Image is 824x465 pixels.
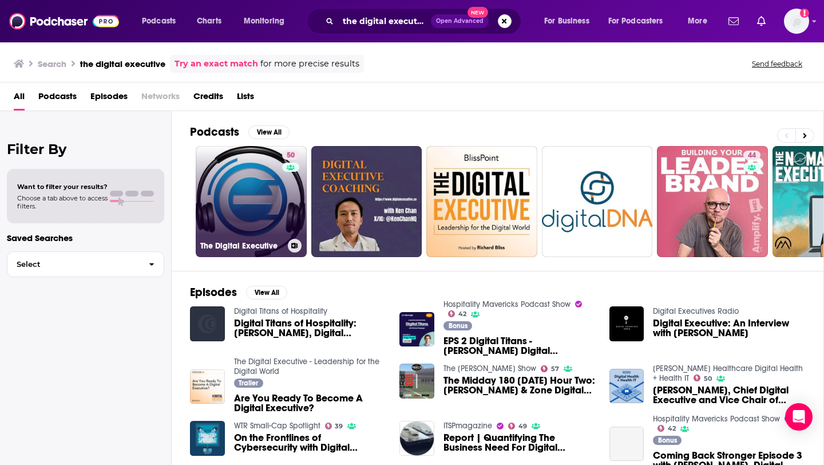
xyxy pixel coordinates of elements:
[443,421,492,431] a: ITSPmagazine
[90,87,128,111] a: Episodes
[7,141,164,157] h2: Filter By
[448,310,466,317] a: 42
[141,87,180,111] span: Networks
[657,146,768,257] a: 44
[7,232,164,243] p: Saved Searches
[282,151,299,160] a: 50
[197,13,221,29] span: Charts
[653,414,780,424] a: Hospitality Mavericks Podcast Show
[338,12,431,30] input: Search podcasts, credits, & more...
[239,380,258,387] span: Trailer
[190,285,287,300] a: EpisodesView All
[694,375,712,381] a: 50
[7,251,164,277] button: Select
[190,306,225,341] img: Digital Titans of Hospitality: Hugo Engel, Digital Executive at LEON
[653,318,805,338] span: Digital Executive: An Interview with [PERSON_NAME]
[704,376,712,381] span: 50
[653,318,805,338] a: Digital Executive: An Interview with Venkatesh
[7,261,140,268] span: Select
[234,393,386,413] a: Are You Ready To Become A Digital Executive?
[175,57,258,70] a: Try an exact match
[38,87,77,111] a: Podcasts
[544,13,589,29] span: For Business
[246,286,287,300] button: View All
[234,357,379,376] a: The Digital Executive - Leadership for the Digital World
[443,336,596,356] a: EPS 2 Digital Titans - Hugo Engel Digital Executive at Leon - Restaurant of The Future
[541,365,559,372] a: 57
[142,13,176,29] span: Podcasts
[287,150,295,161] span: 50
[443,433,596,452] a: Report | Quantifying The Business Need For Digital Executive Protection | A BlackCloak Brand Stor...
[668,426,676,431] span: 42
[800,9,809,18] svg: Add a profile image
[680,12,722,30] button: open menu
[443,364,536,373] a: The Buck Reising Show
[748,59,806,69] button: Send feedback
[248,125,290,139] button: View All
[443,300,571,309] a: Hospitality Mavericks Podcast Show
[237,87,254,111] a: Lists
[653,385,805,405] a: Dr. Nick Patel, Chief Digital Executive and Vice Chair of Clinical Affairs in the Department of M...
[244,13,284,29] span: Monitoring
[443,336,596,356] span: EPS 2 Digital Titans - [PERSON_NAME] Digital Executive at [PERSON_NAME] - Restaurant of The Future
[234,318,386,338] span: Digital Titans of Hospitality: [PERSON_NAME], Digital Executive at [GEOGRAPHIC_DATA]
[399,364,434,399] img: The Midday 180 6-12-20 Hour Two: Clay Travis & Zone Digital (Executive?) Producer Will Boling
[80,58,165,69] h3: the digital executive
[14,87,25,111] a: All
[609,369,644,404] img: Dr. Nick Patel, Chief Digital Executive and Vice Chair of Clinical Affairs in the Department of M...
[508,423,527,429] a: 49
[190,285,237,300] h2: Episodes
[38,58,66,69] h3: Search
[190,125,239,139] h2: Podcasts
[518,424,527,429] span: 49
[193,87,223,111] a: Credits
[189,12,228,30] a: Charts
[443,376,596,395] span: The Midday 180 [DATE] Hour Two: [PERSON_NAME] & Zone Digital (Executive?) Producer [PERSON_NAME]
[443,376,596,395] a: The Midday 180 6-12-20 Hour Two: Clay Travis & Zone Digital (Executive?) Producer Will Boling
[260,57,359,70] span: for more precise results
[608,13,663,29] span: For Podcasters
[335,424,343,429] span: 39
[724,11,743,31] a: Show notifications dropdown
[609,427,644,462] a: Coming Back Stronger Episode 3 with Hugo Engel, Digital Executive Leon Restaurants
[9,10,119,32] img: Podchaser - Follow, Share and Rate Podcasts
[784,9,809,34] span: Logged in as notablypr2
[752,11,770,31] a: Show notifications dropdown
[748,150,756,161] span: 44
[17,194,108,210] span: Choose a tab above to access filters.
[458,312,466,317] span: 42
[399,421,434,456] img: Report | Quantifying The Business Need For Digital Executive Protection | A BlackCloak Brand Stor...
[318,8,532,34] div: Search podcasts, credits, & more...
[743,151,760,160] a: 44
[653,306,739,316] a: Digital Executives Radio
[200,241,283,251] h3: The Digital Executive
[536,12,604,30] button: open menu
[234,433,386,452] a: On the Frontlines of Cybersecurity with Digital Executive Protection at BlackCloak
[431,14,489,28] button: Open AdvancedNew
[190,369,225,404] img: Are You Ready To Become A Digital Executive?
[653,385,805,405] span: [PERSON_NAME], Chief Digital Executive and Vice Chair of Clinical Affairs in the Department of Me...
[785,403,813,431] div: Open Intercom Messenger
[236,12,299,30] button: open menu
[436,18,484,24] span: Open Advanced
[551,367,559,372] span: 57
[399,312,434,347] img: EPS 2 Digital Titans - Hugo Engel Digital Executive at Leon - Restaurant of The Future
[190,421,225,456] img: On the Frontlines of Cybersecurity with Digital Executive Protection at BlackCloak
[325,423,343,429] a: 39
[784,9,809,34] img: User Profile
